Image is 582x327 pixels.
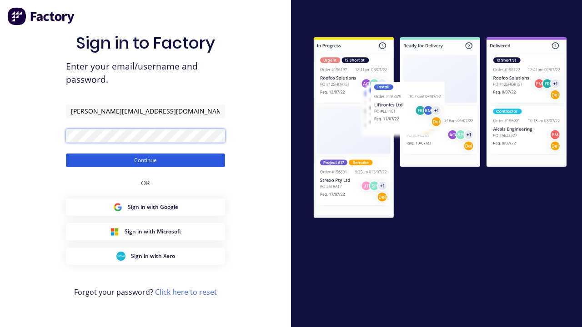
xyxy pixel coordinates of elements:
[298,23,582,234] img: Sign in
[66,198,225,216] button: Google Sign inSign in with Google
[113,203,122,212] img: Google Sign in
[66,154,225,167] button: Continue
[131,252,175,260] span: Sign in with Xero
[141,167,150,198] div: OR
[76,33,215,53] h1: Sign in to Factory
[74,287,217,297] span: Forgot your password?
[7,7,75,25] img: Factory
[116,252,125,261] img: Xero Sign in
[66,248,225,265] button: Xero Sign inSign in with Xero
[66,60,225,86] span: Enter your email/username and password.
[125,228,181,236] span: Sign in with Microsoft
[110,227,119,236] img: Microsoft Sign in
[66,104,225,118] input: Email/Username
[128,203,178,211] span: Sign in with Google
[155,287,217,297] a: Click here to reset
[66,223,225,240] button: Microsoft Sign inSign in with Microsoft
